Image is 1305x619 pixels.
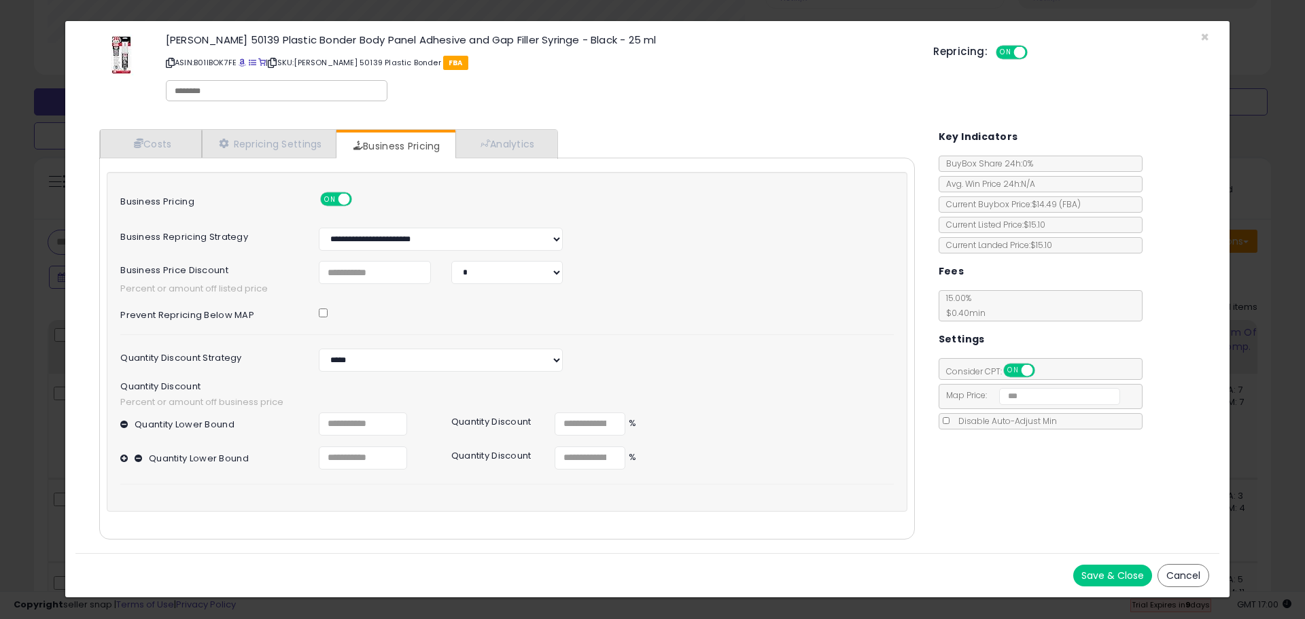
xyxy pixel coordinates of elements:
[166,52,913,73] p: ASIN: B01IBOK7FE | SKU: [PERSON_NAME] 50139 Plastic Bonder
[952,415,1057,427] span: Disable Auto-Adjust Min
[258,57,266,68] a: Your listing only
[1073,565,1152,586] button: Save & Close
[939,198,1081,210] span: Current Buybox Price:
[350,194,372,205] span: OFF
[1200,27,1209,47] span: ×
[110,283,903,296] span: Percent or amount off listed price
[939,307,986,319] span: $0.40 min
[1158,564,1209,587] button: Cancel
[120,382,893,391] span: Quantity Discount
[441,412,544,427] div: Quantity Discount
[120,396,893,409] span: Percent or amount off business price
[166,35,913,45] h3: [PERSON_NAME] 50139 Plastic Bonder Body Panel Adhesive and Gap Filler Syringe - Black - 25 ml
[625,451,636,464] span: %
[321,194,338,205] span: ON
[1005,365,1022,376] span: ON
[443,56,468,70] span: FBA
[997,47,1014,58] span: ON
[939,292,986,319] span: 15.00 %
[625,417,636,430] span: %
[939,366,1053,377] span: Consider CPT:
[110,306,309,320] label: Prevent repricing below MAP
[100,130,202,158] a: Costs
[135,412,234,429] label: Quantity Lower Bound
[939,263,964,280] h5: Fees
[249,57,256,68] a: All offer listings
[1032,198,1081,210] span: $14.49
[239,57,246,68] a: BuyBox page
[939,128,1018,145] h5: Key Indicators
[939,331,985,348] h5: Settings
[202,130,336,158] a: Repricing Settings
[110,349,309,363] label: Quantity Discount Strategy
[101,35,141,75] img: 41xSKHmJgXL._SL60_.jpg
[110,228,309,242] label: Business Repricing Strategy
[939,158,1033,169] span: BuyBox Share 24h: 0%
[441,446,544,461] div: Quantity Discount
[1059,198,1081,210] span: ( FBA )
[1026,47,1047,58] span: OFF
[1032,365,1054,376] span: OFF
[939,239,1052,251] span: Current Landed Price: $15.10
[336,132,454,160] a: Business Pricing
[110,261,309,275] label: Business Price Discount
[110,192,309,207] label: Business Pricing
[939,389,1121,401] span: Map Price:
[149,446,249,463] label: Quantity Lower Bound
[455,130,556,158] a: Analytics
[933,46,988,57] h5: Repricing:
[939,219,1045,230] span: Current Listed Price: $15.10
[939,178,1035,190] span: Avg. Win Price 24h: N/A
